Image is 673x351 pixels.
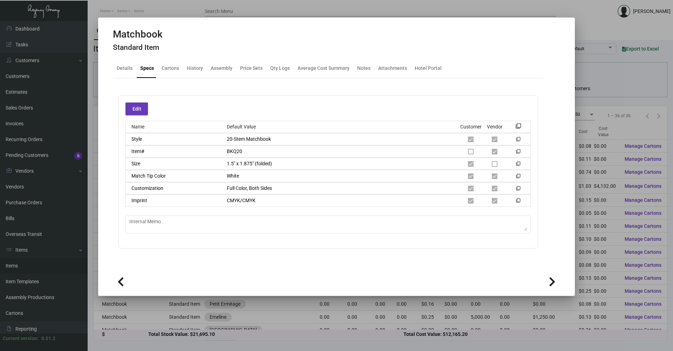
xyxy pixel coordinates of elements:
[140,65,154,72] div: Specs
[516,138,521,143] mat-icon: filter_none
[3,335,39,342] div: Current version:
[132,106,141,112] span: Edit
[113,43,163,52] h4: Standard Item
[221,123,459,131] div: Default Value
[460,123,482,131] div: Customer
[113,28,163,40] h2: Matchbook
[162,65,179,72] div: Cartons
[378,65,407,72] div: Attachments
[41,335,55,342] div: 0.51.2
[125,102,148,115] button: Edit
[415,65,442,72] div: Hotel Portal
[240,65,263,72] div: Price Sets
[487,123,503,131] div: Vendor
[211,65,232,72] div: Assembly
[516,187,521,192] mat-icon: filter_none
[117,65,132,72] div: Details
[187,65,203,72] div: History
[516,200,521,204] mat-icon: filter_none
[357,65,371,72] div: Notes
[298,65,349,72] div: Average Cost Summary
[516,175,521,180] mat-icon: filter_none
[516,163,521,167] mat-icon: filter_none
[126,123,221,131] div: Name
[516,125,521,131] mat-icon: filter_none
[270,65,290,72] div: Qty Logs
[516,151,521,155] mat-icon: filter_none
